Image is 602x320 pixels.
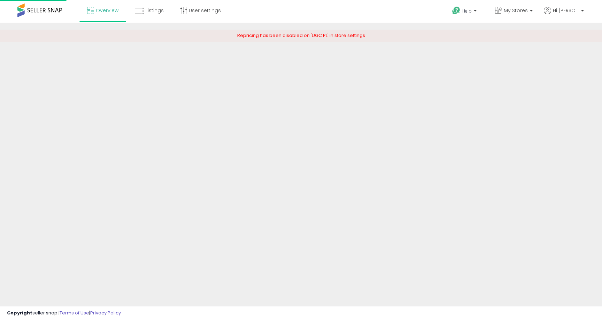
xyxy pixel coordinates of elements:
a: Hi [PERSON_NAME] [544,7,584,23]
span: Hi [PERSON_NAME] [553,7,579,14]
a: Terms of Use [60,310,89,316]
span: Listings [146,7,164,14]
strong: Copyright [7,310,32,316]
span: My Stores [504,7,528,14]
span: Repricing has been disabled on 'UGC PL' in store settings [237,32,365,39]
div: seller snap | | [7,310,121,317]
i: Get Help [452,6,461,15]
a: Help [447,1,484,23]
span: Help [462,8,472,14]
span: Overview [96,7,118,14]
a: Privacy Policy [90,310,121,316]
